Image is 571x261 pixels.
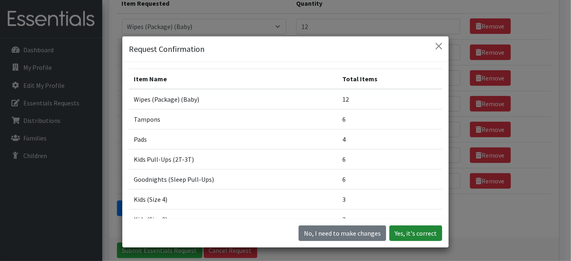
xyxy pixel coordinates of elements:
[338,109,442,129] td: 6
[129,43,205,55] h5: Request Confirmation
[129,89,338,109] td: Wipes (Package) (Baby)
[432,40,445,53] button: Close
[129,69,338,89] th: Item Name
[129,129,338,149] td: Pads
[129,169,338,189] td: Goodnights (Sleep Pull-Ups)
[338,169,442,189] td: 6
[338,189,442,209] td: 3
[299,225,386,241] button: No I need to make changes
[129,109,338,129] td: Tampons
[129,189,338,209] td: Kids (Size 4)
[389,225,442,241] button: Yes, it's correct
[338,149,442,169] td: 6
[129,209,338,229] td: Kids (Size 3)
[338,69,442,89] th: Total Items
[338,89,442,109] td: 12
[338,209,442,229] td: 3
[338,129,442,149] td: 4
[129,149,338,169] td: Kids Pull-Ups (2T-3T)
